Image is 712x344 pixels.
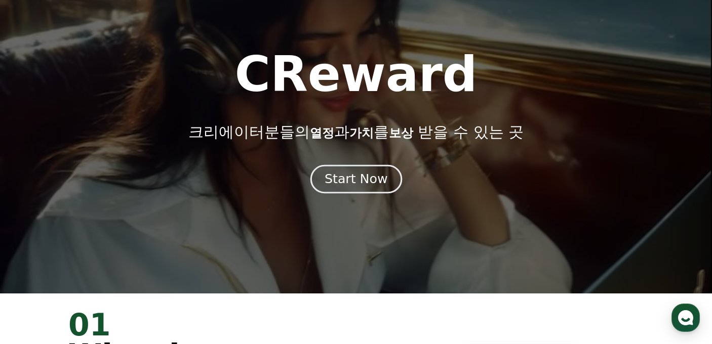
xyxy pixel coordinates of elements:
span: 홈 [32,275,38,283]
h1: CReward [234,50,477,99]
span: 설정 [156,275,169,283]
a: 설정 [131,260,194,285]
a: 대화 [67,260,131,285]
div: Start Now [325,170,387,188]
span: 보상 [389,126,413,140]
button: Start Now [310,165,402,194]
p: 크리에이터분들의 과 를 받을 수 있는 곳 [188,123,524,141]
span: 가치 [349,126,374,140]
div: 01 [68,310,344,340]
span: 열정 [310,126,334,140]
a: Start Now [312,176,400,185]
span: 대화 [93,276,105,284]
a: 홈 [3,260,67,285]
